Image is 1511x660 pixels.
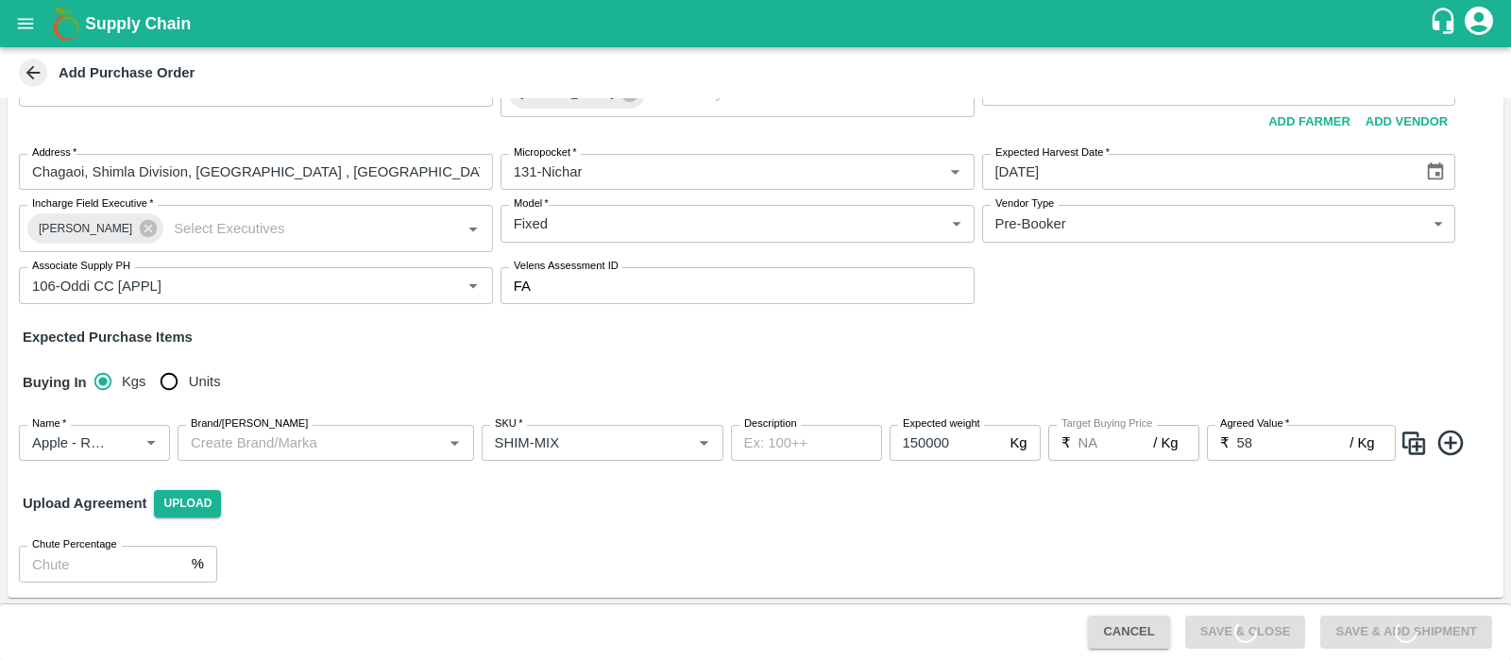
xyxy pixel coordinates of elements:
[15,363,94,402] h6: Buying In
[495,416,522,432] label: SKU
[139,431,163,455] button: Open
[514,213,548,234] p: Fixed
[1462,4,1496,43] div: account of current user
[514,276,531,296] p: FA
[23,496,146,511] strong: Upload Agreement
[514,259,619,274] label: Velens Assessment ID
[1088,616,1169,649] button: Cancel
[85,14,191,33] b: Supply Chain
[23,330,193,345] strong: Expected Purchase Items
[1358,106,1455,139] button: Add Vendor
[85,10,1429,37] a: Supply Chain
[942,160,967,184] button: Open
[25,431,109,455] input: Name
[982,154,1410,190] input: Select Date
[514,145,577,161] label: Micropocket
[744,416,797,432] label: Description
[1061,432,1071,453] p: ₹
[1220,432,1230,453] p: ₹
[32,145,76,161] label: Address
[1400,428,1428,459] img: CloneIcon
[1261,106,1358,139] button: Add Farmer
[1153,432,1178,453] p: / Kg
[183,431,437,455] input: Create Brand/Marka
[1429,7,1462,41] div: customer-support
[487,431,662,455] input: SKU
[27,213,163,244] div: [PERSON_NAME]
[47,5,85,42] img: logo
[1418,154,1453,190] button: Choose date, selected date is Aug 14, 2025
[59,65,195,80] b: Add Purchase Order
[514,196,549,212] label: Model
[890,425,1003,461] input: 0.0
[1061,416,1153,432] label: Target Buying Price
[903,416,980,432] label: Expected weight
[1350,432,1374,453] p: / Kg
[154,490,221,517] span: Upload
[189,371,221,392] span: Units
[25,273,432,297] input: Associate Supply PH
[192,553,204,574] p: %
[4,2,47,45] button: open drawer
[94,363,236,400] div: buying_in
[995,213,1066,234] p: Pre-Booker
[166,216,432,241] input: Select Executives
[27,219,144,239] span: [PERSON_NAME]
[19,154,493,190] input: Address
[122,371,146,392] span: Kgs
[32,259,130,274] label: Associate Supply PH
[995,145,1110,161] label: Expected Harvest Date
[461,274,485,298] button: Open
[461,216,485,241] button: Open
[995,196,1054,212] label: Vendor Type
[1237,425,1350,461] input: 0.0
[1078,425,1154,461] input: 0.0
[442,431,467,455] button: Open
[32,196,153,212] label: Incharge Field Executive
[19,546,184,582] input: Chute
[1220,416,1289,432] label: Agreed Value
[506,160,913,184] input: Micropocket
[32,416,66,432] label: Name
[1010,432,1027,453] p: Kg
[32,537,117,552] label: Chute Percentage
[691,431,716,455] button: Open
[191,416,308,432] label: Brand/[PERSON_NAME]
